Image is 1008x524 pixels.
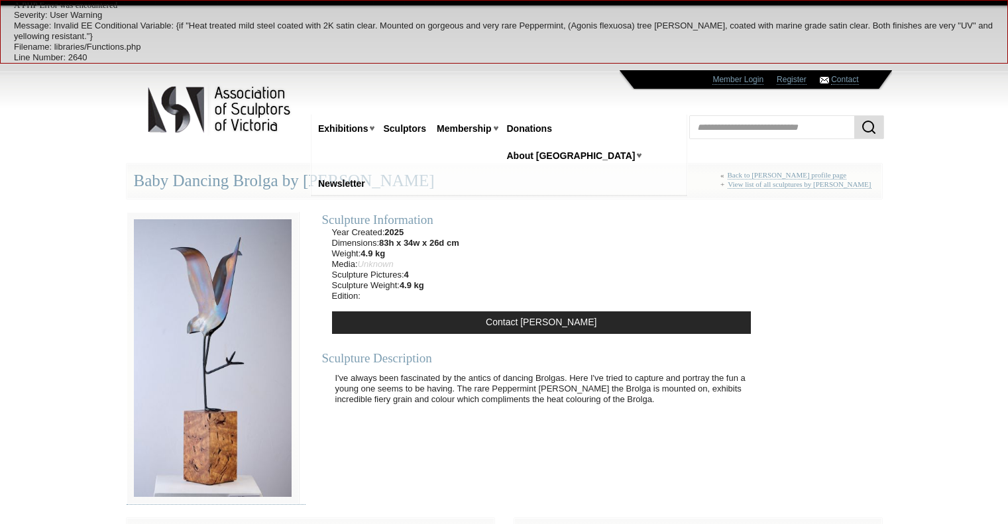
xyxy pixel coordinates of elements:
div: « + [720,171,875,194]
li: Edition: [332,291,459,301]
img: Contact ASV [820,77,829,83]
strong: 2025 [384,227,404,237]
a: Register [777,75,807,85]
img: Search [861,119,877,135]
img: logo.png [147,83,293,136]
a: Back to [PERSON_NAME] profile page [728,171,847,180]
li: Media: [332,259,459,270]
p: I've always been fascinated by the antics of dancing Brolgas. Here I've tried to capture and port... [329,366,761,411]
a: Newsletter [313,172,370,196]
a: Contact [831,75,858,85]
a: Membership [431,117,496,141]
a: Sculptors [378,117,431,141]
strong: 4.9 kg [361,248,385,258]
a: Contact [PERSON_NAME] [332,311,751,334]
div: Sculpture Information [322,212,761,227]
strong: 4.9 kg [400,280,424,290]
li: Year Created: [332,227,459,238]
span: Unknown [358,259,394,269]
li: Sculpture Weight: [332,280,459,291]
div: Sculpture Description [322,350,761,366]
img: 052-3__medium.jpg [127,212,299,504]
li: Weight: [332,248,459,259]
a: Donations [502,117,557,141]
strong: 83h x 34w x 26d cm [379,238,459,248]
a: Member Login [712,75,763,85]
p: Message: Invalid EE Conditional Variable: {if "Heat treated mild steel coated with 2K satin clear... [14,21,1007,42]
strong: 4 [404,270,409,280]
a: View list of all sculptures by [PERSON_NAME] [728,180,871,189]
p: Severity: User Warning [14,10,1007,21]
h4: A PHP Error was encountered [14,1,1007,10]
p: Filename: libraries/Functions.php [14,42,1007,52]
li: Sculpture Pictures: [332,270,459,280]
div: Baby Dancing Brolga by [PERSON_NAME] [127,164,882,199]
li: Dimensions: [332,238,459,248]
a: About [GEOGRAPHIC_DATA] [502,144,641,168]
p: Line Number: 2640 [14,52,1007,63]
a: Exhibitions [313,117,373,141]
